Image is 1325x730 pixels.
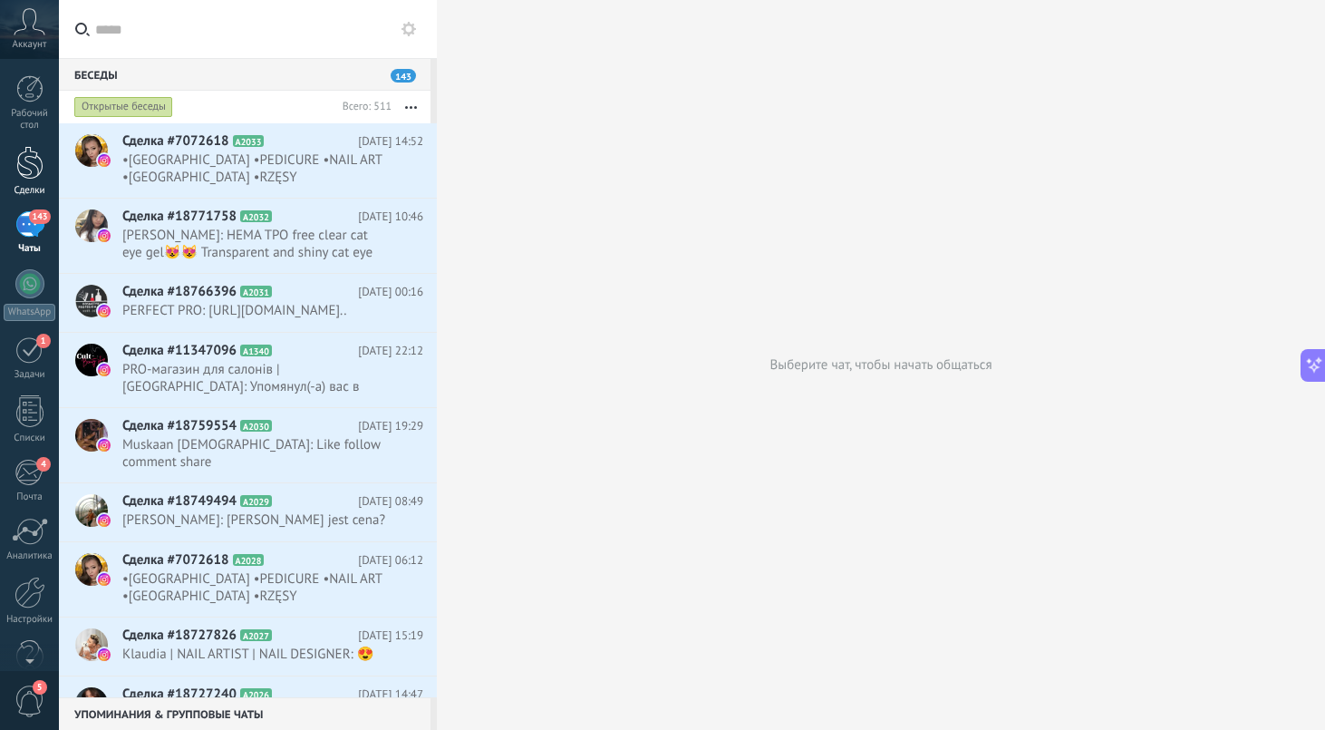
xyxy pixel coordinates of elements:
span: Сделка #18727826 [122,627,237,645]
span: [DATE] 14:47 [358,686,423,704]
div: Почта [4,492,56,503]
img: instagram.svg [98,439,111,452]
div: WhatsApp [4,304,55,321]
div: Рабочий стол [4,108,56,131]
span: A2031 [240,286,272,297]
span: A2030 [240,420,272,432]
span: PRO-магазин для салонів | [GEOGRAPHIC_DATA]: Упомянул(-а) вас в своей истории [122,361,389,395]
a: Сделка #18771758 A2032 [DATE] 10:46 [PERSON_NAME]: HEMA TPO free clear cat eye gel😻😻 Transparent ... [59,199,437,273]
span: Klaudia | NAIL ARTIST | NAIL DESIGNER: 😍 [122,646,389,663]
div: Беседы [59,58,430,91]
img: instagram.svg [98,648,111,661]
a: Сделка #7072618 A2033 [DATE] 14:52 •[GEOGRAPHIC_DATA] •PEDICURE •NAIL ART •[GEOGRAPHIC_DATA] •RZĘ... [59,123,437,198]
span: 4 [36,457,51,472]
a: Сделка #18727826 A2027 [DATE] 15:19 Klaudia | NAIL ARTIST | NAIL DESIGNER: 😍 [59,618,437,676]
span: Сделка #18727240 [122,686,237,704]
span: A2033 [233,135,265,147]
div: Всего: 511 [335,98,392,116]
span: A2028 [233,554,265,566]
span: 143 [391,69,416,83]
span: Сделка #11347096 [122,342,237,360]
span: Muskaan [DEMOGRAPHIC_DATA]: Like follow comment share [122,436,389,471]
span: Аккаунт [13,39,47,51]
img: instagram.svg [98,573,111,586]
span: [DATE] 06:12 [358,551,423,569]
span: [DATE] 15:19 [358,627,423,645]
span: PERFECT PRO: [URL][DOMAIN_NAME].. [122,302,389,319]
span: 1 [36,334,51,348]
span: Сделка #7072618 [122,551,229,569]
div: Списки [4,433,56,444]
img: instagram.svg [98,154,111,167]
a: Сделка #18759554 A2030 [DATE] 19:29 Muskaan [DEMOGRAPHIC_DATA]: Like follow comment share [59,408,437,482]
button: Еще [392,91,430,123]
span: A2029 [240,495,272,507]
span: •[GEOGRAPHIC_DATA] •PEDICURE •NAIL ART •[GEOGRAPHIC_DATA] •RZĘSY •[GEOGRAPHIC_DATA] •TESTUJE: Ост... [122,151,389,186]
div: Упоминания & Групповые чаты [59,697,430,730]
span: A1340 [240,345,272,356]
img: instagram.svg [98,364,111,376]
span: [DATE] 08:49 [358,492,423,511]
span: [PERSON_NAME]: [PERSON_NAME] jest cena? [122,511,389,529]
span: [DATE] 00:16 [358,283,423,301]
span: 5 [33,680,47,695]
span: Сделка #18766396 [122,283,237,301]
span: A2032 [240,210,272,222]
img: instagram.svg [98,514,111,527]
a: Сделка #7072618 A2028 [DATE] 06:12 •[GEOGRAPHIC_DATA] •PEDICURE •NAIL ART •[GEOGRAPHIC_DATA] •RZĘ... [59,542,437,617]
div: Задачи [4,369,56,381]
div: Открытые беседы [74,96,173,118]
span: A2026 [240,688,272,700]
span: [DATE] 10:46 [358,208,423,226]
span: [DATE] 19:29 [358,417,423,435]
span: [DATE] 14:52 [358,132,423,151]
div: Чаты [4,243,56,255]
div: Аналитика [4,550,56,562]
a: Сделка #18766396 A2031 [DATE] 00:16 PERFECT PRO: [URL][DOMAIN_NAME].. [59,274,437,332]
span: A2027 [240,629,272,641]
span: Сделка #18749494 [122,492,237,511]
img: instagram.svg [98,229,111,242]
div: Сделки [4,185,56,197]
a: Сделка #11347096 A1340 [DATE] 22:12 PRO-магазин для салонів | [GEOGRAPHIC_DATA]: Упомянул(-а) вас... [59,333,437,407]
div: Настройки [4,614,56,626]
a: Сделка #18749494 A2029 [DATE] 08:49 [PERSON_NAME]: [PERSON_NAME] jest cena? [59,483,437,541]
span: Сделка #18771758 [122,208,237,226]
span: [PERSON_NAME]: HEMA TPO free clear cat eye gel😻😻 Transparent and shiny cat eye💅💅 Can be used with... [122,227,389,261]
span: Сделка #18759554 [122,417,237,435]
span: Сделка #7072618 [122,132,229,151]
span: •[GEOGRAPHIC_DATA] •PEDICURE •NAIL ART •[GEOGRAPHIC_DATA] •RZĘSY •[GEOGRAPHIC_DATA] •TESTUJE: Ост... [122,570,389,605]
span: 143 [29,209,50,224]
img: instagram.svg [98,305,111,317]
span: [DATE] 22:12 [358,342,423,360]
